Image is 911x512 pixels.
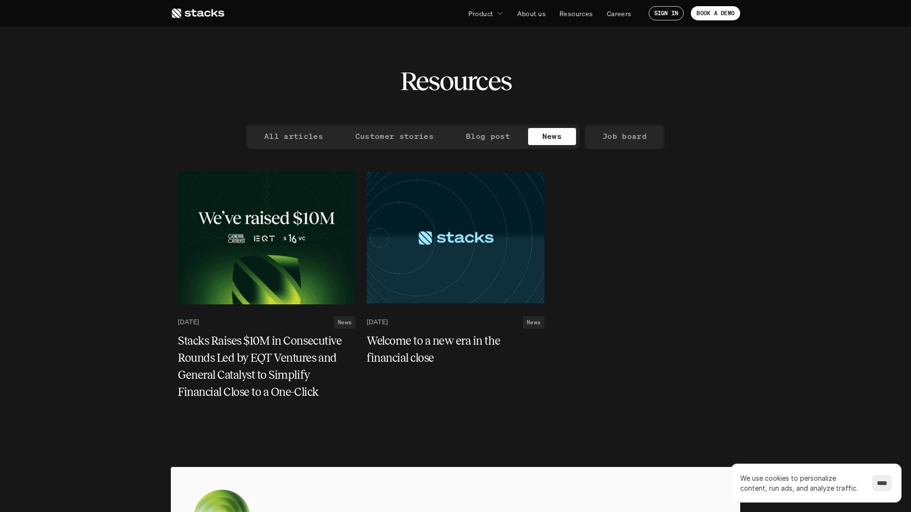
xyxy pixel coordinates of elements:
p: Product [468,9,493,18]
p: Resources [559,9,593,18]
p: [DATE] [178,318,199,326]
h5: Welcome to a new era in the financial close [367,332,533,366]
a: Welcome to a new era in the financial close [367,332,544,366]
a: BOOK A DEMO [691,6,740,20]
p: All articles [264,129,323,143]
a: Blog post [452,128,524,145]
a: [DATE]News [178,316,355,329]
p: BOOK A DEMO [697,10,734,17]
h2: News [338,319,352,326]
p: Job board [603,129,647,143]
a: Stacks Raises $10M in Consecutive Rounds Led by EQT Ventures and General Catalyst to Simplify Fin... [178,332,355,401]
a: About us [511,5,551,22]
p: Blog post [466,129,510,143]
a: Resources [554,5,599,22]
a: All articles [250,128,337,145]
a: SIGN IN [649,6,684,20]
a: Customer stories [341,128,448,145]
h2: Resources [400,66,511,96]
p: We use cookies to personalize content, run ads, and analyze traffic. [740,473,863,493]
p: About us [517,9,546,18]
a: [DATE]News [367,316,544,329]
p: News [542,129,562,143]
p: Customer stories [355,129,434,143]
p: SIGN IN [654,10,679,17]
a: News [528,128,576,145]
h2: News [527,319,540,326]
a: Job board [588,128,661,145]
p: [DATE] [367,318,388,326]
h5: Stacks Raises $10M in Consecutive Rounds Led by EQT Ventures and General Catalyst to Simplify Fin... [178,332,344,401]
a: Careers [601,5,637,22]
p: Careers [607,9,632,18]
